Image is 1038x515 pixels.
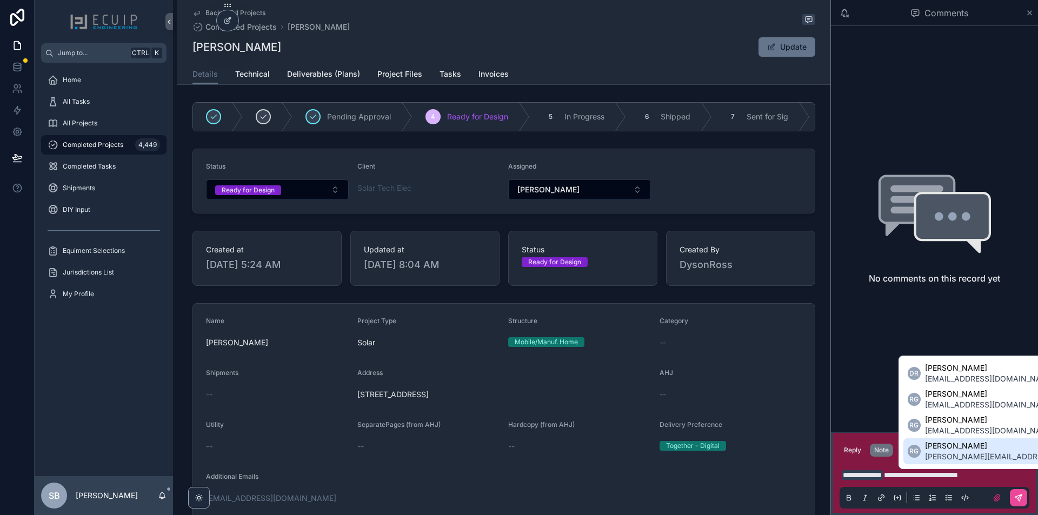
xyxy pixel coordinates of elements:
span: Completed Tasks [63,162,116,171]
a: Jurisdictions List [41,263,167,282]
span: Created By [680,244,802,255]
span: Shipped [661,111,690,122]
a: Tasks [440,64,461,86]
span: All Tasks [63,97,90,106]
a: Equiment Selections [41,241,167,260]
button: Jump to...CtrlK [41,43,167,63]
a: [EMAIL_ADDRESS][DOMAIN_NAME] [206,493,336,504]
span: Address [357,369,383,377]
a: Solar Tech Elec [357,183,411,193]
span: Solar [357,337,375,348]
h1: [PERSON_NAME] [192,39,281,55]
span: RG [909,395,919,404]
div: Ready for Design [222,185,275,195]
span: [PERSON_NAME] [206,337,349,348]
span: RG [909,421,919,430]
span: Ready for Design [447,111,508,122]
span: Project Files [377,69,422,79]
a: Back to All Projects [192,9,265,17]
span: In Progress [564,111,604,122]
button: Note [870,444,893,457]
span: Status [206,162,225,170]
span: 4 [431,112,435,121]
div: Mobile/Manuf. Home [515,337,578,347]
span: Technical [235,69,270,79]
a: My Profile [41,284,167,304]
span: Back to All Projects [205,9,265,17]
span: AHJ [660,369,673,377]
span: Shipments [206,369,238,377]
a: Completed Projects [192,22,277,32]
span: DysonRoss [680,257,802,272]
span: [STREET_ADDRESS] [357,389,651,400]
span: Created at [206,244,328,255]
span: Structure [508,317,537,325]
a: Details [192,64,218,85]
span: RG [909,447,919,456]
span: [DATE] 5:24 AM [206,257,328,272]
span: Invoices [478,69,509,79]
span: Client [357,162,375,170]
a: Completed Projects4,449 [41,135,167,155]
a: All Projects [41,113,167,133]
span: Jurisdictions List [63,268,114,277]
span: Status [522,244,644,255]
a: Home [41,70,167,90]
span: -- [206,389,212,400]
span: Shipments [63,184,95,192]
a: Deliverables (Plans) [287,64,360,86]
span: Details [192,69,218,79]
div: Ready for Design [528,257,581,267]
span: [PERSON_NAME] [517,184,580,195]
span: 5 [549,112,553,121]
div: scrollable content [35,63,173,318]
span: -- [660,389,666,400]
span: K [152,49,161,57]
span: Completed Projects [205,22,277,32]
span: -- [508,441,515,452]
a: Shipments [41,178,167,198]
span: 7 [731,112,735,121]
span: Assigned [508,162,536,170]
div: 4,449 [135,138,160,151]
a: DIY Input [41,200,167,219]
div: Together - Digital [666,441,720,451]
a: Project Files [377,64,422,86]
a: Invoices [478,64,509,86]
span: -- [357,441,364,452]
span: 6 [645,112,649,121]
span: Deliverables (Plans) [287,69,360,79]
span: Delivery Preference [660,420,722,429]
span: Jump to... [58,49,127,57]
a: Technical [235,64,270,86]
span: Name [206,317,224,325]
span: -- [206,441,212,452]
a: Completed Tasks [41,157,167,176]
span: Pending Approval [327,111,391,122]
a: All Tasks [41,92,167,111]
img: App logo [70,13,138,30]
span: SeparatePages (from AHJ) [357,420,441,429]
span: Additional Emails [206,472,258,480]
span: DIY Input [63,205,90,214]
span: Equiment Selections [63,246,125,255]
span: My Profile [63,290,94,298]
span: Hardcopy (from AHJ) [508,420,575,429]
span: DR [909,369,919,378]
a: [PERSON_NAME] [288,22,350,32]
span: Updated at [364,244,486,255]
span: SB [49,489,60,502]
p: [PERSON_NAME] [76,490,138,501]
span: All Projects [63,119,97,128]
span: Sent for Sig [747,111,788,122]
h2: No comments on this record yet [869,272,1000,285]
span: Completed Projects [63,141,123,149]
button: Select Button [206,179,349,200]
span: Ctrl [131,48,150,58]
span: -- [660,337,666,348]
span: Comments [924,6,968,19]
button: Select Button [508,179,651,200]
span: Category [660,317,688,325]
